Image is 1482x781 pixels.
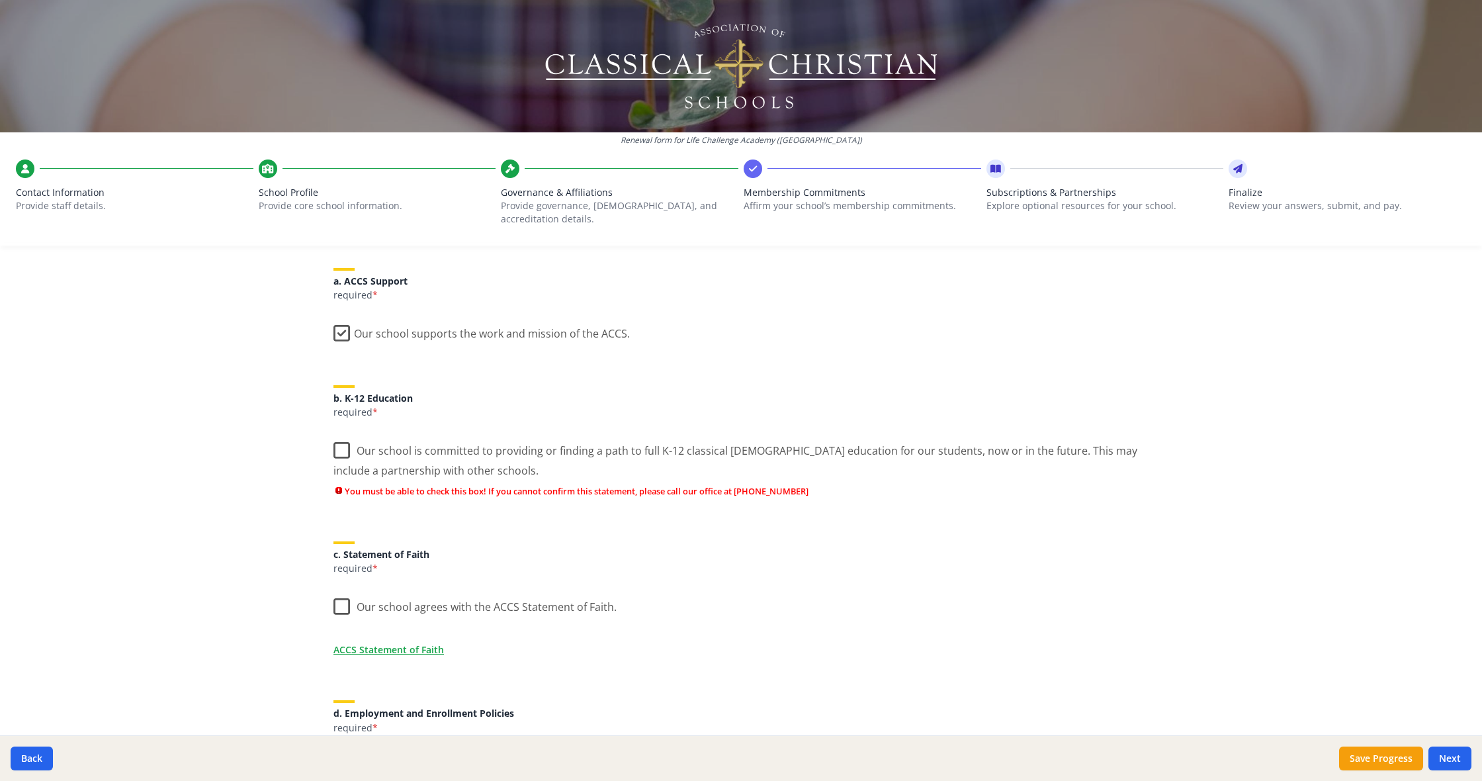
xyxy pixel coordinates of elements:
h5: a. ACCS Support [333,276,1149,286]
p: Explore optional resources for your school. [986,199,1224,212]
p: Provide core school information. [259,199,496,212]
span: Subscriptions & Partnerships [986,186,1224,199]
img: Logo [543,20,939,113]
label: Our school supports the work and mission of the ACCS. [333,316,630,345]
label: Our school agrees with the ACCS Statement of Faith. [333,590,617,618]
p: required [333,721,1149,735]
span: Finalize [1229,186,1466,199]
p: required [333,289,1149,302]
span: Contact Information [16,186,253,199]
p: required [333,562,1149,575]
button: Save Progress [1339,747,1423,770]
h5: d. Employment and Enrollment Policies [333,708,1149,718]
a: ACCS Statement of Faith [333,643,444,657]
p: required [333,406,1149,419]
span: School Profile [259,186,496,199]
button: Back [11,747,53,770]
p: Provide staff details. [16,199,253,212]
p: Affirm your school’s membership commitments. [744,199,981,212]
span: You must be able to check this box! If you cannot confirm this statement, please call our office ... [333,485,1149,498]
label: Our school is committed to providing or finding a path to full K-12 classical [DEMOGRAPHIC_DATA] ... [333,434,1149,478]
span: Governance & Affiliations [501,186,738,199]
span: Membership Commitments [744,186,981,199]
h5: c. Statement of Faith [333,549,1149,559]
p: Provide governance, [DEMOGRAPHIC_DATA], and accreditation details. [501,199,738,226]
p: Review your answers, submit, and pay. [1229,199,1466,212]
button: Next [1428,747,1471,770]
h5: b. K-12 Education [333,393,1149,403]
